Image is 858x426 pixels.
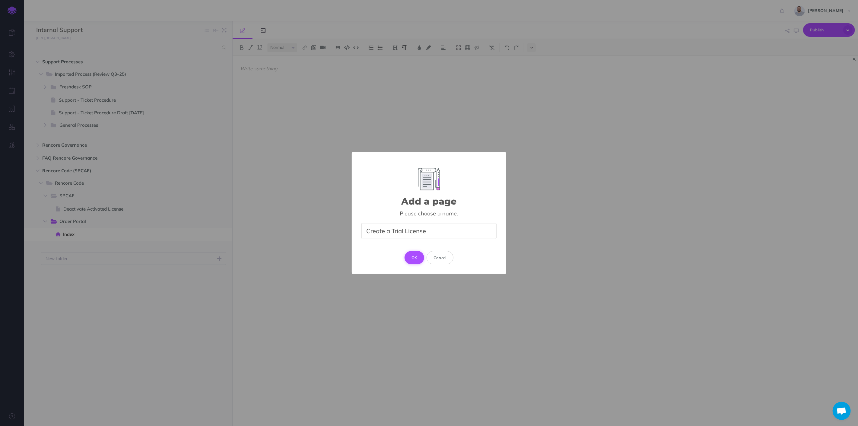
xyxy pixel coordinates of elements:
[405,251,424,264] button: OK
[402,196,457,206] h2: Add a page
[361,210,497,217] div: Please choose a name.
[427,251,453,264] button: Cancel
[833,402,851,420] a: Open chat
[418,168,440,190] img: Add Element Image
